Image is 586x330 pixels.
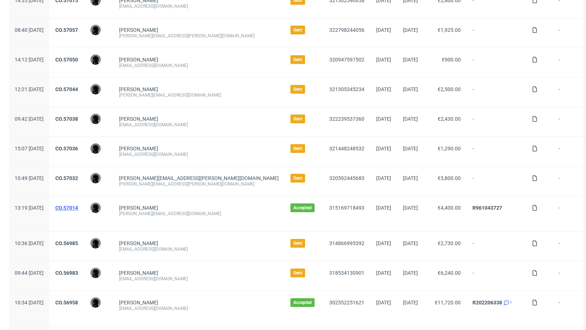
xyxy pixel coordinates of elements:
[119,305,279,311] div: [EMAIL_ADDRESS][DOMAIN_NAME]
[15,205,44,211] span: 13:19 [DATE]
[119,146,158,151] a: [PERSON_NAME]
[90,114,101,124] img: Dawid Urbanowicz
[403,240,418,246] span: [DATE]
[119,175,279,181] span: [PERSON_NAME][EMAIL_ADDRESS][PERSON_NAME][DOMAIN_NAME]
[472,27,520,39] span: -
[55,205,78,211] a: CO.57014
[438,27,461,33] span: €1,925.00
[293,116,302,122] span: Sent
[438,86,461,92] span: €2,500.00
[403,270,418,276] span: [DATE]
[376,270,391,276] span: [DATE]
[438,205,461,211] span: €4,400.00
[438,146,461,151] span: €1,290.00
[438,270,461,276] span: €6,240.00
[472,300,502,305] a: R202206338
[55,300,78,305] a: CO.56958
[119,116,158,122] a: [PERSON_NAME]
[119,92,279,98] div: [PERSON_NAME][EMAIL_ADDRESS][DOMAIN_NAME]
[15,27,44,33] span: 08:40 [DATE]
[376,175,391,181] span: [DATE]
[559,116,586,128] span: -
[472,86,520,98] span: -
[438,175,461,181] span: €3,800.00
[119,3,279,9] div: [EMAIL_ADDRESS][DOMAIN_NAME]
[438,116,461,122] span: €2,430.00
[55,27,78,33] a: CO.57057
[472,205,502,211] a: R961043727
[15,146,44,151] span: 15:07 [DATE]
[293,57,302,63] span: Sent
[403,116,418,122] span: [DATE]
[119,27,158,33] a: [PERSON_NAME]
[90,55,101,65] img: Dawid Urbanowicz
[376,146,391,151] span: [DATE]
[90,143,101,154] img: Dawid Urbanowicz
[293,175,302,181] span: Sent
[90,84,101,94] img: Dawid Urbanowicz
[403,146,418,151] span: [DATE]
[559,240,586,252] span: -
[15,116,44,122] span: 09:42 [DATE]
[329,146,364,151] a: 321448248532
[90,25,101,35] img: Dawid Urbanowicz
[119,151,279,157] div: [EMAIL_ADDRESS][DOMAIN_NAME]
[559,57,586,68] span: -
[55,57,78,63] a: CO.57050
[55,240,78,246] a: CO.56985
[472,175,520,187] span: -
[119,211,279,217] div: [PERSON_NAME][EMAIL_ADDRESS][DOMAIN_NAME]
[119,86,158,92] a: [PERSON_NAME]
[472,57,520,68] span: -
[403,27,418,33] span: [DATE]
[472,146,520,157] span: -
[119,33,279,39] div: [PERSON_NAME][EMAIL_ADDRESS][PERSON_NAME][DOMAIN_NAME]
[442,57,461,63] span: €900.00
[293,27,302,33] span: Sent
[90,297,101,308] img: Dawid Urbanowicz
[329,116,364,122] a: 322239537360
[119,276,279,282] div: [EMAIL_ADDRESS][DOMAIN_NAME]
[559,27,586,39] span: -
[510,300,512,305] span: 1
[329,27,364,33] a: 322798244056
[435,300,461,305] span: €11,720.00
[403,205,418,211] span: [DATE]
[376,116,391,122] span: [DATE]
[329,175,364,181] a: 320592445683
[376,27,391,33] span: [DATE]
[559,300,586,317] span: -
[15,86,44,92] span: 12:21 [DATE]
[376,240,391,246] span: [DATE]
[119,181,279,187] div: [PERSON_NAME][EMAIL_ADDRESS][PERSON_NAME][DOMAIN_NAME]
[90,238,101,248] img: Dawid Urbanowicz
[15,175,44,181] span: 10:49 [DATE]
[403,57,418,63] span: [DATE]
[119,63,279,68] div: [EMAIL_ADDRESS][DOMAIN_NAME]
[119,300,158,305] a: [PERSON_NAME]
[55,116,78,122] a: CO.57038
[55,86,78,92] a: CO.57044
[329,205,364,211] a: 315169718493
[403,175,418,181] span: [DATE]
[293,240,302,246] span: Sent
[119,270,158,276] a: [PERSON_NAME]
[559,175,586,187] span: -
[502,300,512,305] a: 1
[472,270,520,282] span: -
[15,270,44,276] span: 09:44 [DATE]
[559,270,586,282] span: -
[438,240,461,246] span: €2,730.00
[329,270,364,276] a: 318534130901
[15,300,44,305] span: 10:34 [DATE]
[15,240,44,246] span: 10:36 [DATE]
[376,86,391,92] span: [DATE]
[293,205,312,211] span: Accepted
[55,175,78,181] a: CO.57032
[293,300,312,305] span: Accepted
[329,240,364,246] a: 314866995392
[329,300,364,305] a: 302552251621
[559,86,586,98] span: -
[376,300,391,305] span: [DATE]
[472,116,520,128] span: -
